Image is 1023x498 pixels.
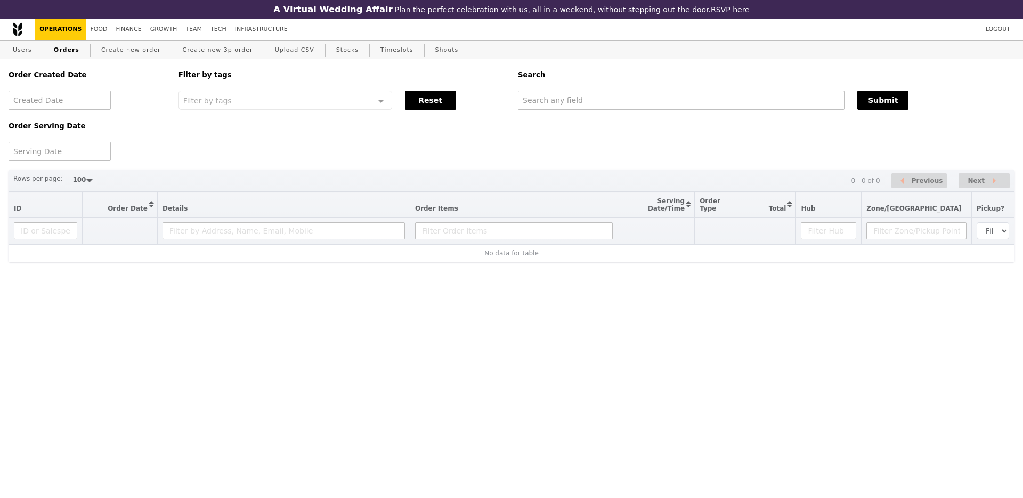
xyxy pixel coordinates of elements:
[112,19,146,40] a: Finance
[163,222,405,239] input: Filter by Address, Name, Email, Mobile
[9,142,111,161] input: Serving Date
[711,5,750,14] a: RSVP here
[415,222,613,239] input: Filter Order Items
[981,19,1014,40] a: Logout
[183,95,232,105] span: Filter by tags
[50,41,84,60] a: Orders
[857,91,908,110] button: Submit
[405,91,456,110] button: Reset
[13,173,63,184] label: Rows per page:
[178,71,505,79] h5: Filter by tags
[801,222,856,239] input: Filter Hub
[146,19,182,40] a: Growth
[14,222,77,239] input: ID or Salesperson name
[205,4,818,14] div: Plan the perfect celebration with us, all in a weekend, without stepping out the door.
[518,71,1014,79] h5: Search
[273,4,392,14] h3: A Virtual Wedding Affair
[332,41,363,60] a: Stocks
[912,174,943,187] span: Previous
[977,205,1004,212] span: Pickup?
[181,19,206,40] a: Team
[851,177,880,184] div: 0 - 0 of 0
[9,41,36,60] a: Users
[206,19,231,40] a: Tech
[959,173,1010,189] button: Next
[13,22,22,36] img: Grain logo
[9,91,111,110] input: Created Date
[9,71,166,79] h5: Order Created Date
[35,19,86,40] a: Operations
[231,19,292,40] a: Infrastructure
[968,174,985,187] span: Next
[801,205,815,212] span: Hub
[178,41,257,60] a: Create new 3p order
[97,41,165,60] a: Create new order
[376,41,417,60] a: Timeslots
[271,41,319,60] a: Upload CSV
[866,205,962,212] span: Zone/[GEOGRAPHIC_DATA]
[700,197,720,212] span: Order Type
[9,122,166,130] h5: Order Serving Date
[866,222,967,239] input: Filter Zone/Pickup Point
[431,41,463,60] a: Shouts
[14,250,1009,257] div: No data for table
[415,205,458,212] span: Order Items
[518,91,845,110] input: Search any field
[163,205,188,212] span: Details
[86,19,111,40] a: Food
[891,173,947,189] button: Previous
[14,205,21,212] span: ID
